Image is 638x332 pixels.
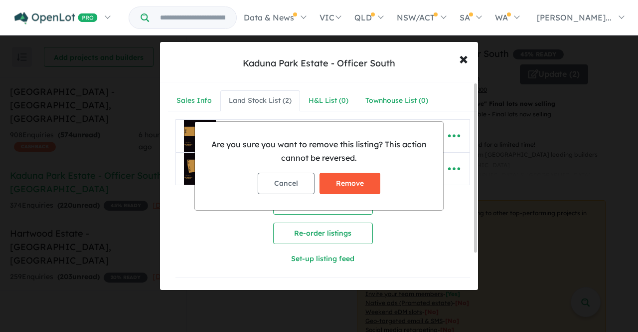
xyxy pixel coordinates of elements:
[151,7,234,28] input: Try estate name, suburb, builder or developer
[14,12,98,24] img: Openlot PRO Logo White
[319,173,380,194] button: Remove
[203,138,435,165] p: Are you sure you want to remove this listing? This action cannot be reversed.
[537,12,612,22] span: [PERSON_NAME]...
[258,173,315,194] button: Cancel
